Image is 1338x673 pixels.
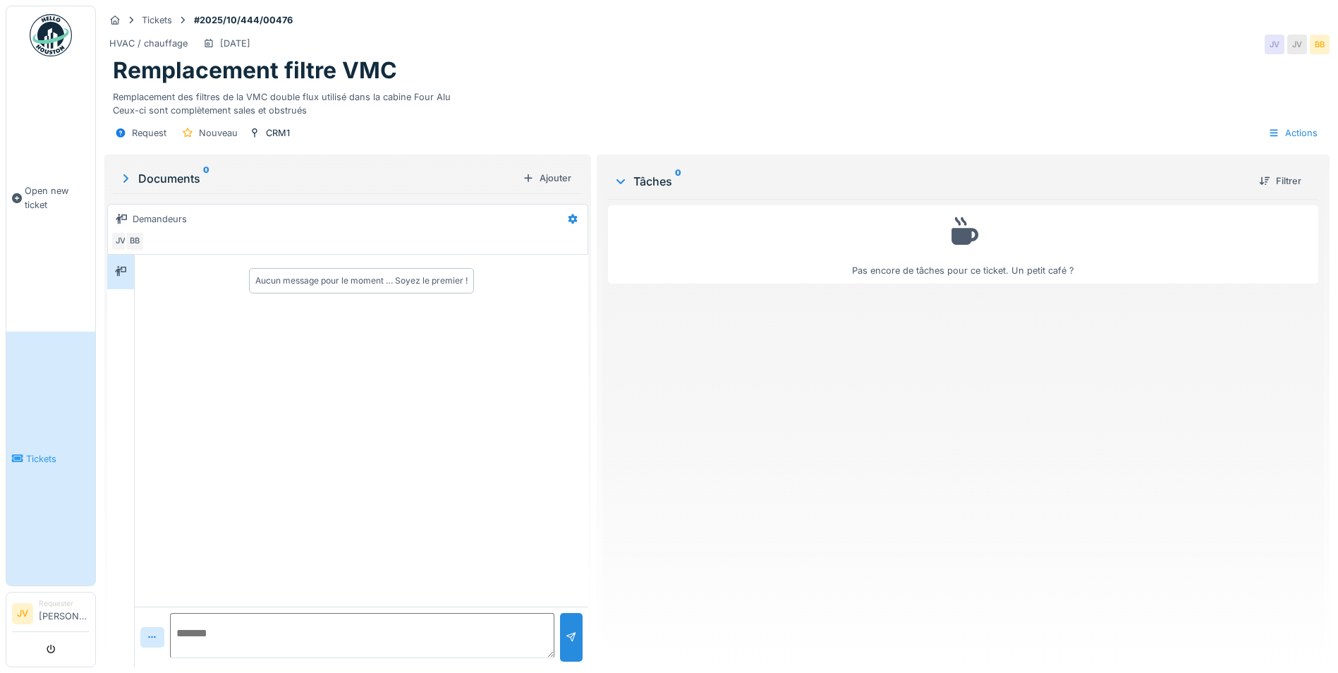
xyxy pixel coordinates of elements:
div: Filtrer [1253,171,1307,190]
span: Open new ticket [25,184,90,211]
div: Requester [39,598,90,609]
div: Request [132,126,166,140]
div: Ajouter [517,169,577,188]
h1: Remplacement filtre VMC [113,57,397,84]
div: [DATE] [220,37,250,50]
div: Aucun message pour le moment … Soyez le premier ! [255,274,468,287]
div: JV [1287,35,1307,54]
div: Pas encore de tâches pour ce ticket. Un petit café ? [617,212,1309,277]
a: JV Requester[PERSON_NAME] [12,598,90,632]
div: Documents [118,170,517,187]
a: Open new ticket [6,64,95,332]
sup: 0 [675,173,681,190]
div: JV [1265,35,1284,54]
div: BB [1310,35,1330,54]
li: [PERSON_NAME] [39,598,90,629]
sup: 0 [203,170,209,187]
div: Tickets [142,13,172,27]
div: Actions [1262,123,1324,143]
a: Tickets [6,332,95,586]
div: JV [111,231,130,251]
strong: #2025/10/444/00476 [188,13,298,27]
div: Tâches [614,173,1248,190]
div: HVAC / chauffage [109,37,188,50]
li: JV [12,603,33,624]
div: Nouveau [199,126,238,140]
div: CRM1 [266,126,290,140]
div: Remplacement des filtres de la VMC double flux utilisé dans la cabine Four Alu Ceux-ci sont compl... [113,85,1321,117]
img: Badge_color-CXgf-gQk.svg [30,14,72,56]
div: BB [125,231,145,251]
span: Tickets [26,452,90,466]
div: Demandeurs [133,212,187,226]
